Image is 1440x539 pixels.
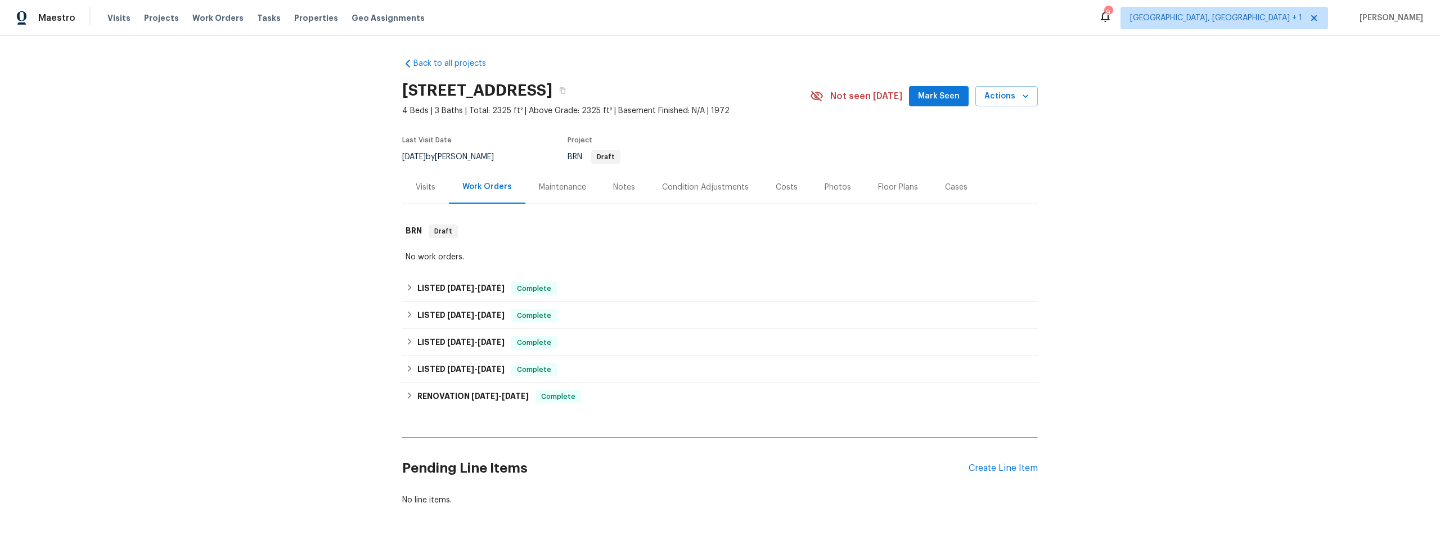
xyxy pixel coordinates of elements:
[568,137,592,143] span: Project
[662,182,749,193] div: Condition Adjustments
[512,310,556,321] span: Complete
[512,337,556,348] span: Complete
[417,363,505,376] h6: LISTED
[417,309,505,322] h6: LISTED
[478,338,505,346] span: [DATE]
[402,442,969,495] h2: Pending Line Items
[406,224,422,238] h6: BRN
[352,12,425,24] span: Geo Assignments
[478,284,505,292] span: [DATE]
[447,311,505,319] span: -
[502,392,529,400] span: [DATE]
[447,365,505,373] span: -
[294,12,338,24] span: Properties
[417,390,529,403] h6: RENOVATION
[107,12,130,24] span: Visits
[447,365,474,373] span: [DATE]
[402,383,1038,410] div: RENOVATION [DATE]-[DATE]Complete
[512,283,556,294] span: Complete
[406,251,1034,263] div: No work orders.
[512,364,556,375] span: Complete
[402,137,452,143] span: Last Visit Date
[592,154,619,160] span: Draft
[402,329,1038,356] div: LISTED [DATE]-[DATE]Complete
[402,58,510,69] a: Back to all projects
[613,182,635,193] div: Notes
[192,12,244,24] span: Work Orders
[776,182,798,193] div: Costs
[447,338,474,346] span: [DATE]
[471,392,529,400] span: -
[909,86,969,107] button: Mark Seen
[478,365,505,373] span: [DATE]
[447,311,474,319] span: [DATE]
[402,213,1038,249] div: BRN Draft
[417,282,505,295] h6: LISTED
[969,463,1038,474] div: Create Line Item
[402,153,426,161] span: [DATE]
[568,153,620,161] span: BRN
[447,284,505,292] span: -
[478,311,505,319] span: [DATE]
[402,85,552,96] h2: [STREET_ADDRESS]
[402,356,1038,383] div: LISTED [DATE]-[DATE]Complete
[462,181,512,192] div: Work Orders
[402,302,1038,329] div: LISTED [DATE]-[DATE]Complete
[447,284,474,292] span: [DATE]
[471,392,498,400] span: [DATE]
[825,182,851,193] div: Photos
[144,12,179,24] span: Projects
[1355,12,1423,24] span: [PERSON_NAME]
[430,226,457,237] span: Draft
[1104,7,1112,18] div: 9
[918,89,960,104] span: Mark Seen
[402,275,1038,302] div: LISTED [DATE]-[DATE]Complete
[257,14,281,22] span: Tasks
[830,91,902,102] span: Not seen [DATE]
[1130,12,1302,24] span: [GEOGRAPHIC_DATA], [GEOGRAPHIC_DATA] + 1
[975,86,1038,107] button: Actions
[447,338,505,346] span: -
[552,80,573,101] button: Copy Address
[416,182,435,193] div: Visits
[945,182,967,193] div: Cases
[38,12,75,24] span: Maestro
[402,150,507,164] div: by [PERSON_NAME]
[878,182,918,193] div: Floor Plans
[539,182,586,193] div: Maintenance
[402,105,810,116] span: 4 Beds | 3 Baths | Total: 2325 ft² | Above Grade: 2325 ft² | Basement Finished: N/A | 1972
[417,336,505,349] h6: LISTED
[537,391,580,402] span: Complete
[984,89,1029,104] span: Actions
[402,495,1038,506] div: No line items.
